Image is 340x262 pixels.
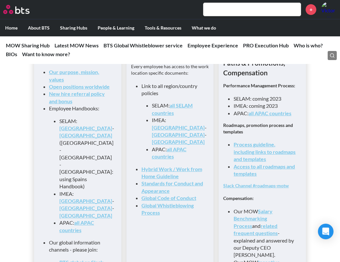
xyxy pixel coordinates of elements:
[223,83,295,88] strong: Performance Management Process:
[234,208,273,229] a: Salary Benchmarking Process
[223,195,254,201] strong: Compensation:
[59,219,94,233] a: all APAC countries
[49,105,112,234] li: Employee Handbooks:
[141,82,204,160] li: Link to all region/country policies
[234,141,296,162] a: Process guideline, including links to roadmaps and templates
[6,42,50,48] a: MOW Sharing Hub
[92,19,140,36] label: People & Learning
[59,198,112,204] a: [GEOGRAPHIC_DATA]
[59,190,106,219] li: IMEA: - -
[321,2,337,17] a: Profile
[59,132,112,138] a: [GEOGRAPHIC_DATA]
[234,95,296,102] li: SELAM: coming 2023
[243,42,289,48] a: PRO Execution Hub
[234,208,296,259] li: Our MOW and - explained and answered by our Deputy CEO [PERSON_NAME].
[3,5,30,14] img: BTS Logo
[152,102,199,117] li: SELAM:
[59,212,112,218] a: [GEOGRAPHIC_DATA]
[59,125,112,131] a: [GEOGRAPHIC_DATA]
[55,19,92,36] label: Sharing Hubs
[249,110,291,116] a: all APAC countries
[152,131,205,138] a: [GEOGRAPHIC_DATA]
[59,219,106,234] li: APAC:
[141,180,203,193] a: Standards for Conduct and Appearance
[152,139,205,145] a: [GEOGRAPHIC_DATA]
[22,51,70,57] a: Want to know more?
[152,124,205,131] a: [GEOGRAPHIC_DATA]
[49,69,99,82] a: Our purpose, mission, values
[152,102,193,116] a: all SELAM countries
[223,122,293,134] strong: Roadmaps, promotion process and templates
[141,202,194,216] a: Global Whistleblowing Process
[188,42,238,48] a: Employee Experience
[131,63,209,76] p: Every employee has access to the work location specific documents:
[103,42,183,48] a: BTS Global Whistleblower service
[59,205,112,211] a: [GEOGRAPHIC_DATA]
[23,19,55,36] label: About BTS
[152,146,199,160] li: APAC:
[49,83,110,90] a: Open positions worldwide
[141,195,196,201] a: Global Code of Conduct
[234,110,296,117] li: APAC:
[318,224,334,239] div: Open Intercom Messenger
[152,146,187,159] a: all APAC countries
[141,166,202,179] a: Hybrid Work / Work from Home Guideline
[59,118,106,190] li: SELAM: - ([GEOGRAPHIC_DATA] - [GEOGRAPHIC_DATA] - [GEOGRAPHIC_DATA]: using Spains Handbook)
[234,102,296,109] li: IMEA: coming 2023
[6,51,17,57] a: BIOs
[55,42,99,48] a: Latest MOW News
[3,5,42,14] a: Go home
[294,42,323,48] a: Who is who?
[140,19,187,36] label: Tools & Resources
[152,117,199,146] li: IMEA: - -
[187,19,221,36] label: What we do
[49,91,105,104] a: New hire referral policy and bonus
[306,4,316,15] a: +
[223,183,289,188] a: Slack Channel #roadmaps-motw
[234,163,295,177] a: Access to all roadmaps and templates
[321,2,337,17] img: Victor Brandao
